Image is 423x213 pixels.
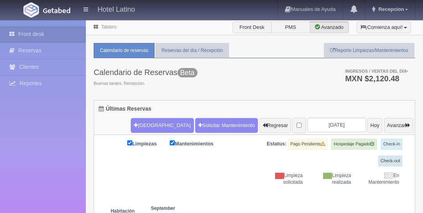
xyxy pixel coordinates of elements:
[94,81,197,87] span: Buenas tardes, Recepcion.
[101,24,116,30] a: Tablero
[127,140,132,145] input: Limpiezas
[94,68,197,77] h3: Calendario de Reservas
[170,140,175,145] input: Mantenimientos
[331,139,377,150] label: Hospedaje Pagado
[324,43,414,58] a: Reporte Limpiezas/Mantenimientos
[23,2,39,18] img: Getabed
[310,21,349,33] label: Avanzado
[127,139,169,148] label: Limpiezas
[367,118,382,133] button: Hoy
[98,4,135,14] h4: Hotel Latino
[94,43,155,58] a: Calendario de reservas
[381,139,402,150] label: Check-in
[178,68,197,77] span: Beta
[195,118,258,133] a: Solicitar Mantenimiento
[43,7,70,13] img: Getabed
[260,172,309,186] div: Limpieza solicitada
[267,140,286,148] label: Estatus:
[357,172,405,186] div: En Mantenimiento
[345,69,408,73] span: Ingresos / Ventas del día
[288,139,327,150] label: Pago Pendiente
[259,118,291,133] button: Regresar
[378,156,402,166] label: Check-out
[170,139,225,148] label: Mantenimientos
[377,6,404,12] span: Recepcion
[271,21,310,33] label: PMS
[131,118,194,133] button: [GEOGRAPHIC_DATA]
[99,106,151,112] h4: Últimas Reservas
[345,75,408,82] h3: MXN $2,120.48
[155,43,229,58] a: Reservas del día / Recepción
[233,21,272,33] label: Front Desk
[384,118,413,133] button: Avanzar
[309,172,357,186] div: Limpieza realizada
[357,21,411,33] button: ¡Comienza aquí!
[151,205,194,212] span: September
